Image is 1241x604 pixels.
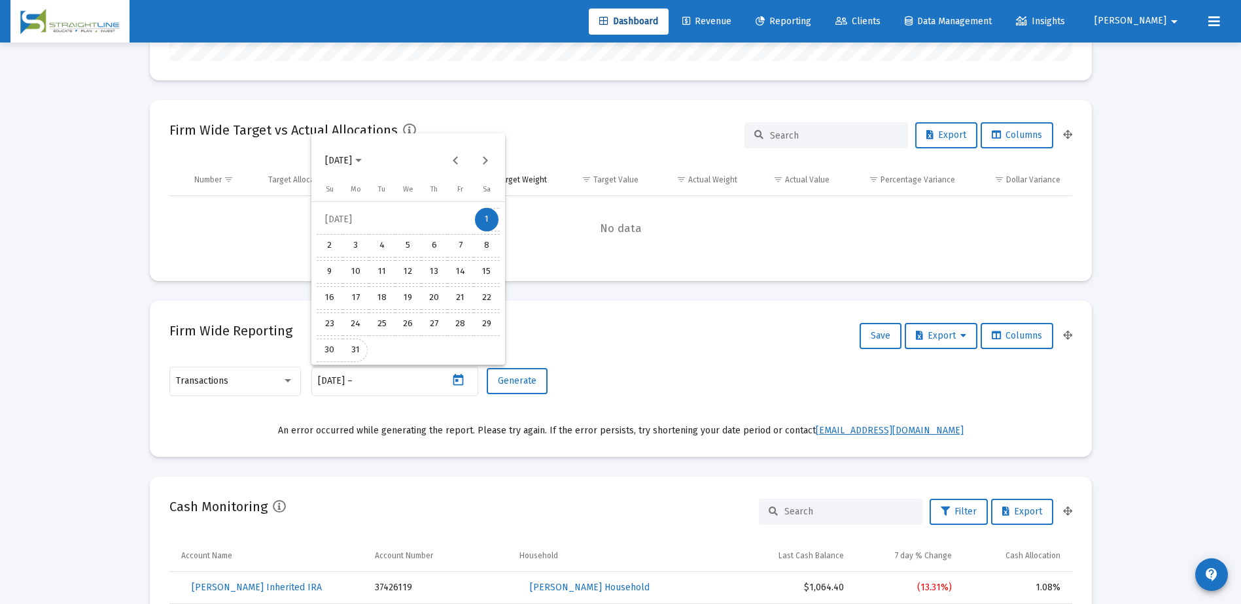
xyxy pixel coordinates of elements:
button: Next month [472,148,498,174]
button: Previous month [442,148,468,174]
button: 2023-07-27 [421,311,447,337]
button: 2023-07-06 [421,233,447,259]
div: 23 [318,312,341,336]
div: 25 [370,312,394,336]
div: 26 [396,312,420,336]
div: 10 [344,260,368,284]
div: 27 [423,312,446,336]
div: 8 [475,234,498,258]
div: 3 [344,234,368,258]
div: 9 [318,260,341,284]
button: 2023-07-08 [474,233,500,259]
button: 2023-07-25 [369,311,395,337]
button: 2023-07-22 [474,285,500,311]
div: 28 [449,312,472,336]
button: 2023-07-31 [343,337,369,363]
button: 2023-07-14 [447,259,474,285]
button: 2023-07-26 [395,311,421,337]
span: Sa [483,185,491,193]
span: [DATE] [325,155,352,166]
div: 21 [449,286,472,310]
button: 2023-07-30 [317,337,343,363]
div: 5 [396,234,420,258]
div: 29 [475,312,498,336]
span: Th [430,185,438,193]
div: 19 [396,286,420,310]
button: 2023-07-23 [317,311,343,337]
button: 2023-07-10 [343,259,369,285]
div: 4 [370,234,394,258]
div: 12 [396,260,420,284]
button: 2023-07-20 [421,285,447,311]
div: 30 [318,339,341,362]
div: 16 [318,286,341,310]
div: 24 [344,312,368,336]
div: 31 [344,339,368,362]
button: 2023-07-29 [474,311,500,337]
button: 2023-07-11 [369,259,395,285]
td: [DATE] [317,207,474,233]
div: 22 [475,286,498,310]
span: Mo [351,185,361,193]
div: 17 [344,286,368,310]
button: 2023-07-09 [317,259,343,285]
button: 2023-07-19 [395,285,421,311]
button: 2023-07-05 [395,233,421,259]
div: 20 [423,286,446,310]
span: Tu [378,185,385,193]
div: 6 [423,234,446,258]
button: 2023-07-18 [369,285,395,311]
button: 2023-07-02 [317,233,343,259]
div: 11 [370,260,394,284]
button: 2023-07-28 [447,311,474,337]
button: 2023-07-17 [343,285,369,311]
span: We [403,185,413,193]
div: 7 [449,234,472,258]
div: 2 [318,234,341,258]
div: 15 [475,260,498,284]
button: 2023-07-24 [343,311,369,337]
button: Choose month and year [315,148,372,174]
button: 2023-07-04 [369,233,395,259]
div: 18 [370,286,394,310]
span: Fr [457,185,463,193]
div: 14 [449,260,472,284]
button: 2023-07-15 [474,259,500,285]
button: 2023-07-03 [343,233,369,259]
button: 2023-07-21 [447,285,474,311]
button: 2023-07-16 [317,285,343,311]
div: 1 [475,208,498,231]
div: 13 [423,260,446,284]
button: 2023-07-13 [421,259,447,285]
button: 2023-07-12 [395,259,421,285]
button: 2023-07-01 [474,207,500,233]
button: 2023-07-07 [447,233,474,259]
span: Su [326,185,334,193]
